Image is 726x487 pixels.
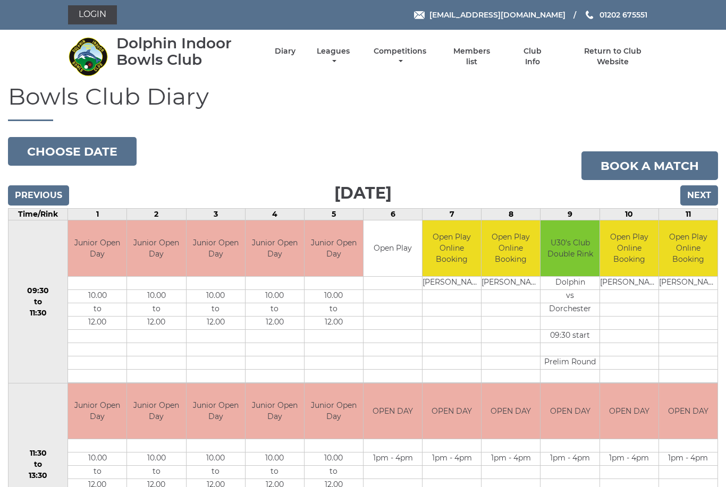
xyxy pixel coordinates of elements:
a: Club Info [515,46,550,67]
td: U30's Club Double Rink [541,220,599,276]
span: 01202 675551 [600,10,647,20]
td: [PERSON_NAME] [600,276,659,289]
td: 11 [659,209,717,220]
td: Junior Open Day [246,383,304,439]
td: Open Play Online Booking [659,220,717,276]
td: Time/Rink [9,209,68,220]
a: Email [EMAIL_ADDRESS][DOMAIN_NAME] [414,9,565,21]
td: 3 [186,209,245,220]
td: 10.00 [127,289,185,303]
td: to [305,466,363,479]
td: OPEN DAY [423,383,481,439]
a: Leagues [314,46,352,67]
img: Email [414,11,425,19]
td: Dolphin [541,276,599,289]
td: Junior Open Day [127,220,185,276]
td: 9 [541,209,600,220]
td: to [187,303,245,316]
td: OPEN DAY [541,383,599,439]
td: 4 [245,209,304,220]
td: 12.00 [187,316,245,329]
td: Open Play Online Booking [482,220,540,276]
td: 1pm - 4pm [482,452,540,466]
td: OPEN DAY [482,383,540,439]
td: vs [541,289,599,303]
td: 10.00 [305,289,363,303]
td: Open Play [364,220,422,276]
td: Open Play Online Booking [600,220,659,276]
td: [PERSON_NAME] [423,276,481,289]
td: Junior Open Day [305,220,363,276]
td: to [246,303,304,316]
td: to [127,303,185,316]
td: [PERSON_NAME] [482,276,540,289]
td: Junior Open Day [127,383,185,439]
td: to [246,466,304,479]
input: Previous [8,185,69,206]
td: 6 [364,209,423,220]
td: Junior Open Day [68,220,126,276]
a: Phone us 01202 675551 [584,9,647,21]
a: Book a match [581,151,718,180]
td: 1pm - 4pm [659,452,717,466]
a: Diary [275,46,296,56]
img: Dolphin Indoor Bowls Club [68,37,108,76]
td: to [68,466,126,479]
td: Junior Open Day [305,383,363,439]
td: 8 [482,209,541,220]
td: Dorchester [541,303,599,316]
td: to [187,466,245,479]
td: Prelim Round [541,356,599,369]
button: Choose date [8,137,137,166]
span: [EMAIL_ADDRESS][DOMAIN_NAME] [429,10,565,20]
a: Login [68,5,117,24]
td: OPEN DAY [600,383,659,439]
td: 7 [423,209,482,220]
td: Junior Open Day [68,383,126,439]
td: 1pm - 4pm [364,452,422,466]
td: 10.00 [305,452,363,466]
a: Return to Club Website [568,46,658,67]
td: 09:30 to 11:30 [9,220,68,383]
td: Open Play Online Booking [423,220,481,276]
td: to [68,303,126,316]
td: 09:30 start [541,329,599,343]
td: 10 [600,209,659,220]
a: Members list [448,46,496,67]
a: Competitions [371,46,429,67]
td: 1 [68,209,127,220]
td: 10.00 [68,289,126,303]
td: 1pm - 4pm [541,452,599,466]
td: 10.00 [246,289,304,303]
td: 10.00 [127,452,185,466]
img: Phone us [586,11,593,19]
input: Next [680,185,718,206]
td: 10.00 [68,452,126,466]
td: 1pm - 4pm [423,452,481,466]
div: Dolphin Indoor Bowls Club [116,35,256,68]
td: 10.00 [246,452,304,466]
td: to [305,303,363,316]
td: 10.00 [187,289,245,303]
td: Junior Open Day [187,220,245,276]
td: Junior Open Day [187,383,245,439]
td: to [127,466,185,479]
td: Junior Open Day [246,220,304,276]
td: OPEN DAY [364,383,422,439]
h1: Bowls Club Diary [8,83,718,121]
td: 12.00 [246,316,304,329]
td: 10.00 [187,452,245,466]
td: [PERSON_NAME] [659,276,717,289]
td: OPEN DAY [659,383,717,439]
td: 12.00 [305,316,363,329]
td: 5 [304,209,363,220]
td: 12.00 [127,316,185,329]
td: 12.00 [68,316,126,329]
td: 1pm - 4pm [600,452,659,466]
td: 2 [127,209,186,220]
